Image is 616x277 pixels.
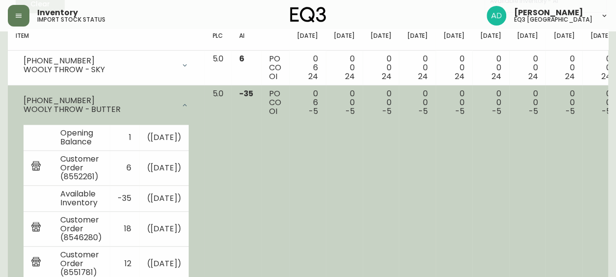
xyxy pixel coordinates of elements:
[480,89,501,116] div: 0 0
[289,29,326,51] th: [DATE]
[472,29,509,51] th: [DATE]
[269,106,277,117] span: OI
[565,106,574,117] span: -5
[8,29,204,51] th: Item
[308,71,318,82] span: 24
[231,29,261,51] th: AI
[590,89,611,116] div: 0 0
[204,51,231,85] td: 5.0
[382,106,392,117] span: -5
[514,9,583,17] span: [PERSON_NAME]
[517,89,538,116] div: 0 0
[363,29,399,51] th: [DATE]
[139,125,189,151] td: ( [DATE] )
[52,151,110,186] td: Customer Order (8552261)
[110,212,139,247] td: 18
[602,106,611,117] span: -5
[110,186,139,212] td: -35
[455,71,465,82] span: 24
[553,89,574,116] div: 0 0
[382,71,392,82] span: 24
[31,161,41,173] img: retail_report.svg
[52,125,110,151] td: Opening Balance
[239,53,245,64] span: 6
[487,6,506,26] img: 308eed972967e97254d70fe596219f44
[444,89,465,116] div: 0 0
[24,105,175,114] div: WOOLY THROW - BUTTER
[565,71,574,82] span: 24
[492,71,501,82] span: 24
[204,29,231,51] th: PLC
[528,71,538,82] span: 24
[31,257,41,269] img: retail_report.svg
[52,212,110,247] td: Customer Order (8546280)
[139,186,189,212] td: ( [DATE] )
[297,55,318,81] div: 0 6
[37,17,105,23] h5: import stock status
[24,65,175,74] div: WOOLY THROW - SKY
[399,29,436,51] th: [DATE]
[590,55,611,81] div: 0 0
[309,106,318,117] span: -5
[110,125,139,151] td: 1
[553,55,574,81] div: 0 0
[326,29,363,51] th: [DATE]
[37,9,78,17] span: Inventory
[52,186,110,212] td: Available Inventory
[139,212,189,247] td: ( [DATE] )
[334,55,355,81] div: 0 0
[269,71,277,82] span: OI
[16,55,197,76] div: [PHONE_NUMBER]WOOLY THROW - SKY
[509,29,546,51] th: [DATE]
[31,222,41,234] img: retail_report.svg
[24,56,175,65] div: [PHONE_NUMBER]
[436,29,472,51] th: [DATE]
[334,89,355,116] div: 0 0
[517,55,538,81] div: 0 0
[269,89,281,116] div: PO CO
[269,55,281,81] div: PO CO
[545,29,582,51] th: [DATE]
[492,106,501,117] span: -5
[529,106,538,117] span: -5
[370,89,392,116] div: 0 0
[139,151,189,186] td: ( [DATE] )
[407,55,428,81] div: 0 0
[24,96,175,105] div: [PHONE_NUMBER]
[370,55,392,81] div: 0 0
[16,89,197,121] div: [PHONE_NUMBER]WOOLY THROW - BUTTER
[297,89,318,116] div: 0 6
[480,55,501,81] div: 0 0
[110,151,139,186] td: 6
[419,106,428,117] span: -5
[407,89,428,116] div: 0 0
[444,55,465,81] div: 0 0
[418,71,428,82] span: 24
[345,106,355,117] span: -5
[514,17,592,23] h5: eq3 [GEOGRAPHIC_DATA]
[290,7,326,23] img: logo
[239,88,253,99] span: -35
[455,106,465,117] span: -5
[601,71,611,82] span: 24
[345,71,355,82] span: 24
